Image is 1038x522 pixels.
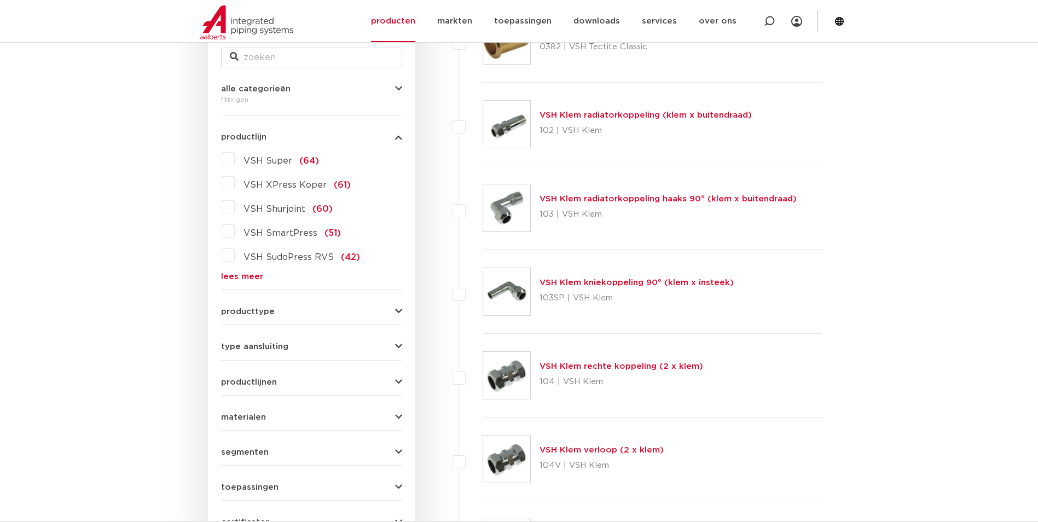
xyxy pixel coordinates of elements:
[312,205,333,213] span: (60)
[243,181,327,189] span: VSH XPress Koper
[540,122,752,140] p: 102 | VSH Klem
[540,457,664,474] p: 104V | VSH Klem
[221,308,402,316] button: producttype
[221,133,402,141] button: productlijn
[221,93,402,106] div: fittingen
[540,446,664,454] a: VSH Klem verloop (2 x klem)
[221,133,266,141] span: productlijn
[221,483,402,491] button: toepassingen
[221,483,279,491] span: toepassingen
[540,38,647,56] p: 0382 | VSH Tectite Classic
[221,378,402,386] button: productlijnen
[483,352,530,399] img: Thumbnail for VSH Klem rechte koppeling (2 x klem)
[221,413,266,421] span: materialen
[324,229,341,237] span: (51)
[221,448,402,456] button: segmenten
[299,156,319,165] span: (64)
[483,436,530,483] img: Thumbnail for VSH Klem verloop (2 x klem)
[221,48,402,67] input: zoeken
[221,448,269,456] span: segmenten
[221,308,275,316] span: producttype
[243,229,317,237] span: VSH SmartPress
[221,85,402,93] button: alle categorieën
[243,253,334,262] span: VSH SudoPress RVS
[540,195,797,203] a: VSH Klem radiatorkoppeling haaks 90° (klem x buitendraad)
[221,343,402,351] button: type aansluiting
[243,156,292,165] span: VSH Super
[341,253,360,262] span: (42)
[221,378,277,386] span: productlijnen
[483,101,530,148] img: Thumbnail for VSH Klem radiatorkoppeling (klem x buitendraad)
[221,343,288,351] span: type aansluiting
[334,181,351,189] span: (61)
[540,289,734,307] p: 103SP | VSH Klem
[221,85,291,93] span: alle categorieën
[221,272,402,281] a: lees meer
[540,373,703,391] p: 104 | VSH Klem
[221,413,402,421] button: materialen
[540,206,797,223] p: 103 | VSH Klem
[483,268,530,315] img: Thumbnail for VSH Klem kniekoppeling 90° (klem x insteek)
[540,279,734,287] a: VSH Klem kniekoppeling 90° (klem x insteek)
[540,111,752,119] a: VSH Klem radiatorkoppeling (klem x buitendraad)
[540,362,703,370] a: VSH Klem rechte koppeling (2 x klem)
[243,205,305,213] span: VSH Shurjoint
[483,184,530,231] img: Thumbnail for VSH Klem radiatorkoppeling haaks 90° (klem x buitendraad)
